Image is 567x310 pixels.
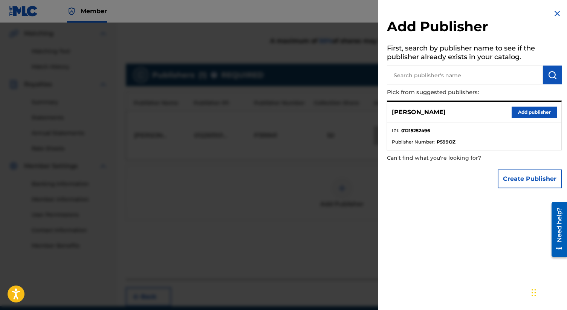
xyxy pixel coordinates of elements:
h5: First, search by publisher name to see if the publisher already exists in your catalog. [387,42,562,66]
input: Search publisher's name [387,66,543,84]
h2: Add Publisher [387,18,562,37]
strong: 01215252496 [401,127,430,134]
img: MLC Logo [9,6,38,17]
iframe: Chat Widget [529,274,567,310]
p: Can't find what you're looking for? [387,150,519,166]
button: Create Publisher [498,170,562,188]
strong: P599OZ [437,139,455,145]
iframe: Resource Center [546,199,567,260]
p: Pick from suggested publishers: [387,84,519,101]
button: Add publisher [512,107,557,118]
p: [PERSON_NAME] [392,108,446,117]
span: IPI : [392,127,399,134]
span: Publisher Number : [392,139,435,145]
div: Drag [532,281,536,304]
span: Member [81,7,107,15]
img: Top Rightsholder [67,7,76,16]
img: Search Works [548,70,557,79]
